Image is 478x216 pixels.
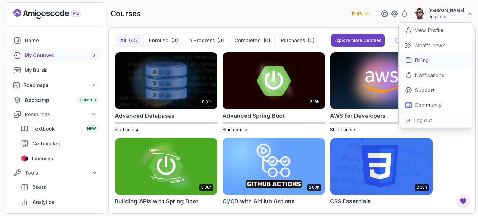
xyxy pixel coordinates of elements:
[414,8,425,20] img: user profile image
[17,122,101,135] a: textbook
[331,34,385,47] button: Explore more Courses
[456,194,471,209] button: Open Feedback Button
[149,37,169,44] p: Enrolled
[223,112,285,120] h2: Advanced Spring Boot
[229,34,275,47] button: Completed(0)
[417,185,427,190] p: 2.08h
[399,98,473,113] a: Community
[415,26,443,34] p: View Profile
[10,109,101,120] button: Resources
[115,34,144,47] button: All(45)
[17,152,101,165] a: licenses
[32,125,55,132] span: Textbook
[281,37,305,44] p: Purchases
[223,52,325,109] img: Advanced Spring Boot card
[415,86,434,94] p: Support
[330,112,386,120] h2: AWS for Developers
[87,126,96,131] span: NEW
[10,64,101,76] a: builds
[115,197,198,206] h2: Building APIs with Spring Boot
[188,37,215,44] p: In Progress
[334,37,382,44] div: Explore more Courses
[330,52,433,109] img: AWS for Developers card
[10,167,101,178] button: Tools
[10,34,101,47] a: home
[275,34,320,47] button: Purchases(0)
[202,99,212,104] p: 8.31h
[32,155,53,162] span: Licenses
[10,94,101,106] a: bootcamp
[25,96,97,104] div: Bootcamp
[17,181,101,193] a: board
[171,37,178,44] div: (3)
[92,83,95,88] span: 7
[330,197,371,206] h2: CSS Essentials
[115,138,217,195] img: Building APIs with Spring Boot card
[415,101,442,109] p: Community
[330,127,355,132] span: Start course
[32,183,47,191] span: Board
[217,37,224,44] div: (3)
[23,81,97,89] div: Roadmaps
[10,49,101,62] a: courses
[115,127,140,132] span: Start course
[25,111,97,118] div: Resources
[428,7,464,14] p: [PERSON_NAME]
[92,53,95,58] span: 3
[32,198,54,206] span: Analytics
[307,37,315,44] div: (0)
[414,42,445,49] p: What's new?
[399,83,473,98] a: Support
[223,197,295,206] h2: CI/CD with GitHub Actions
[115,112,175,120] h2: Advanced Databases
[115,52,217,109] img: Advanced Databases card
[399,38,473,53] a: What's new?
[399,68,473,83] a: Notifications
[310,99,319,104] p: 5.18h
[351,11,371,17] p: 126 Points
[414,117,432,124] p: Log out
[428,14,464,20] p: engineer
[415,71,444,79] p: Notifications
[32,140,60,147] span: Certificates
[330,138,433,195] img: CSS Essentials card
[183,34,229,47] button: In Progress(3)
[223,138,325,195] img: CI/CD with GitHub Actions card
[413,7,473,20] button: user profile image[PERSON_NAME]engineer
[120,37,126,44] p: All
[309,185,319,190] p: 2.63h
[399,23,473,38] a: View Profile
[25,169,97,177] div: Tools
[234,37,261,44] p: Completed
[21,155,28,162] img: jetbrains icon
[25,37,97,44] div: Home
[223,127,247,132] span: Start course
[80,98,96,103] span: Cohort 3
[17,137,101,150] a: certificates
[10,79,101,91] a: roadmaps
[129,37,139,44] div: (45)
[13,9,96,19] a: Landing page
[415,57,429,64] p: Billing
[201,185,212,190] p: 3.30h
[144,34,183,47] button: Enrolled(3)
[399,113,473,128] button: Log out
[25,52,97,59] div: My Courses
[399,53,473,68] a: Billing
[17,196,101,208] a: analytics
[263,37,270,44] div: (0)
[25,67,97,74] div: My Builds
[111,9,141,19] h2: courses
